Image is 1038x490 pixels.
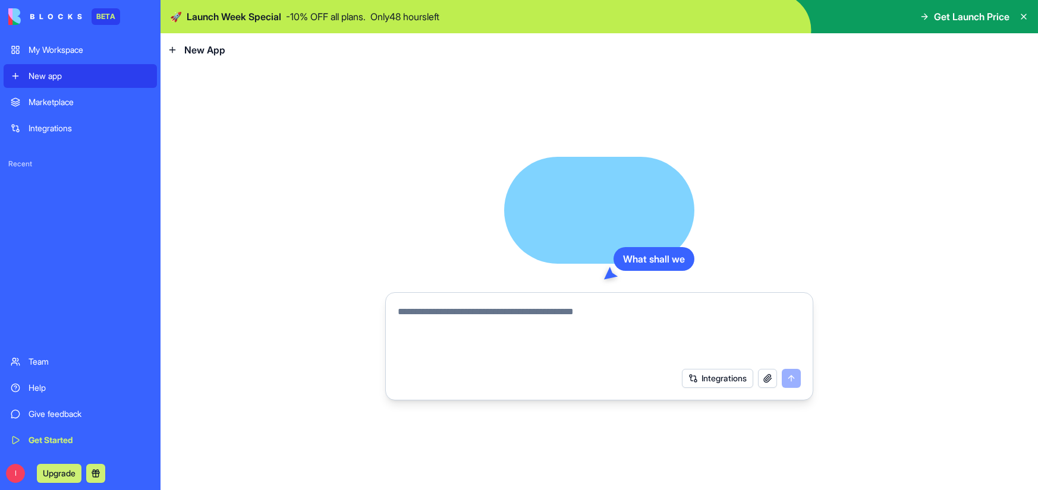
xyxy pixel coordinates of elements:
a: Upgrade [37,467,81,479]
div: Give feedback [29,408,150,420]
a: My Workspace [4,38,157,62]
a: Integrations [4,116,157,140]
div: Integrations [29,122,150,134]
span: 🚀 [170,10,182,24]
div: What shall we [614,247,694,271]
button: Upgrade [37,464,81,483]
a: BETA [8,8,120,25]
p: Only 48 hours left [370,10,439,24]
p: - 10 % OFF all plans. [286,10,366,24]
div: Team [29,356,150,368]
span: New App [184,43,225,57]
div: New app [29,70,150,82]
div: Help [29,382,150,394]
span: I [6,464,25,483]
span: Recent [4,159,157,169]
div: Get Started [29,434,150,446]
div: My Workspace [29,44,150,56]
span: Get Launch Price [934,10,1009,24]
a: New app [4,64,157,88]
a: Marketplace [4,90,157,114]
div: BETA [92,8,120,25]
button: Integrations [682,369,753,388]
a: Give feedback [4,402,157,426]
div: Marketplace [29,96,150,108]
a: Help [4,376,157,400]
img: logo [8,8,82,25]
span: Launch Week Special [187,10,281,24]
a: Get Started [4,428,157,452]
a: Team [4,350,157,374]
